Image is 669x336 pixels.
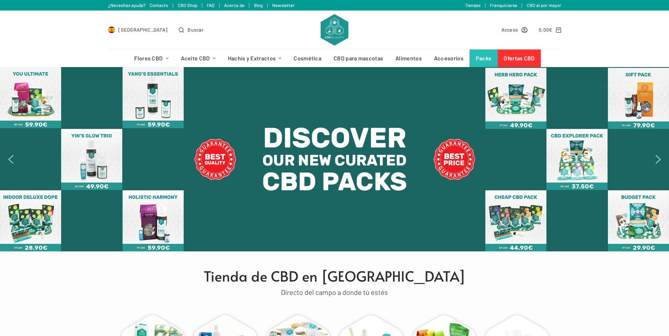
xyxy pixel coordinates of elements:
[498,50,541,67] a: Ofertas CBD
[470,50,498,67] a: Packs
[501,26,518,34] span: Acceso
[128,50,175,67] a: Flores CBD
[175,50,222,67] a: Aceite CBD
[652,154,664,165] img: next arrow
[108,26,168,34] a: Select Country
[207,2,215,8] a: FAQ
[224,2,244,8] a: Acerca de
[108,2,168,8] a: ¿Necesitas ayuda? Contacto
[328,50,389,67] a: CBD para mascotas
[178,2,197,8] a: CBD Shop
[539,27,552,33] bdi: 0,00
[321,14,348,46] img: CBD Alchemy
[188,26,203,34] span: Buscar
[465,2,480,8] a: Tiendas
[428,50,470,67] a: Accesorios
[112,286,558,298] p: Directo del campo a donde tú estés
[179,26,203,34] button: Abrir formulario de búsqueda
[112,265,558,286] h1: Tienda de CBD en [GEOGRAPHIC_DATA]
[501,26,528,34] a: Acceso
[389,50,428,67] a: Alimentos
[254,2,263,8] a: Blog
[539,26,561,34] a: Carro de compra
[5,154,17,165] img: previous arrow
[108,26,115,33] img: ES Flag
[527,2,561,8] a: CBD al por mayor
[128,50,541,67] nav: Menú de cabecera
[549,27,552,33] span: €
[288,50,328,67] a: Cosmética
[118,26,168,34] span: [GEOGRAPHIC_DATA]
[272,2,295,8] a: Newsletter
[490,2,517,8] a: Franquiciarse
[222,50,288,67] a: Hachís y Extractos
